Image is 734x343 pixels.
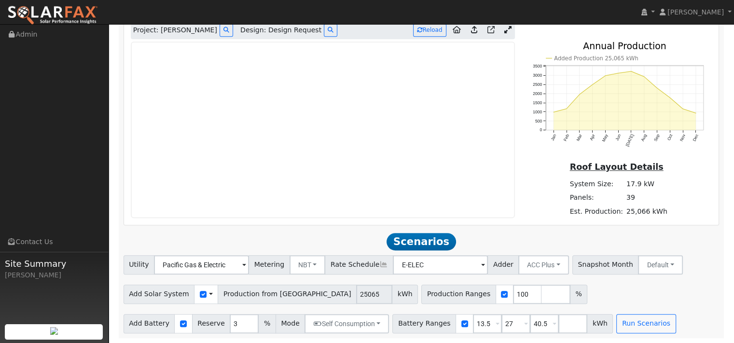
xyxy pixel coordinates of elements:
circle: onclick="" [630,70,632,72]
span: % [570,285,587,304]
text: Jun [614,133,622,141]
text: 1000 [533,110,542,114]
td: 17.9 kW [624,178,669,191]
td: 25,066 kWh [624,205,669,218]
span: Production Ranges [421,285,496,304]
text: Dec [692,133,700,142]
div: [PERSON_NAME] [5,270,103,280]
text: 3500 [533,64,542,69]
text: 500 [535,119,542,123]
text: 3000 [533,73,542,78]
span: Scenarios [387,233,456,250]
circle: onclick="" [643,76,645,77]
span: kWh [392,285,418,304]
td: Panels: [568,191,624,205]
span: Design: Design Request [240,25,321,35]
span: Mode [276,314,305,333]
button: Reload [413,24,446,37]
button: NBT [290,255,326,274]
button: Default [638,255,683,274]
text: 1500 [533,100,542,105]
circle: onclick="" [682,108,683,110]
img: retrieve [50,327,58,335]
span: Metering [249,255,290,274]
button: Self Consumption [305,314,389,333]
td: 39 [624,191,669,205]
text: Annual Production [583,41,666,51]
span: % [258,314,276,333]
circle: onclick="" [566,108,567,110]
text: May [601,133,609,143]
span: kWh [587,314,613,333]
span: Add Battery [124,314,175,333]
span: [PERSON_NAME] [667,8,724,16]
text: Nov [679,133,687,142]
circle: onclick="" [669,97,671,98]
circle: onclick="" [617,72,619,74]
circle: onclick="" [553,111,554,113]
text: 2500 [533,82,542,87]
circle: onclick="" [695,112,696,114]
circle: onclick="" [592,84,593,85]
text: Jan [550,133,557,141]
text: [DATE] [624,134,635,148]
circle: onclick="" [656,87,658,89]
span: Rate Schedule [325,255,393,274]
a: Aurora to Home [449,23,465,38]
input: Select a Utility [154,255,249,274]
span: Production from [GEOGRAPHIC_DATA] [218,285,357,304]
circle: onclick="" [605,75,606,76]
td: Est. Production: [568,205,624,218]
button: ACC Plus [518,255,569,274]
span: Utility [124,255,155,274]
text: Feb [563,133,570,142]
button: Run Scenarios [616,314,676,333]
text: Apr [589,134,596,141]
text: 2000 [533,91,542,96]
td: System Size: [568,178,624,191]
text: Added Production 25,065 kWh [554,55,638,62]
span: Battery Ranges [392,314,456,333]
a: Open in Aurora [484,23,499,38]
text: Oct [666,133,674,141]
text: Sep [653,133,661,142]
span: Add Solar System [124,285,195,304]
a: Upload consumption to Aurora project [467,23,481,38]
span: Reserve [192,314,231,333]
span: Site Summary [5,257,103,270]
span: Snapshot Month [572,255,639,274]
input: Select a Rate Schedule [393,255,488,274]
img: SolarFax [7,5,98,26]
text: Aug [640,133,648,142]
span: Project: [PERSON_NAME] [133,25,217,35]
text: 0 [540,128,542,133]
text: Mar [575,134,582,142]
span: Adder [487,255,519,274]
circle: onclick="" [579,94,580,95]
a: Expand Aurora window [501,23,515,38]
